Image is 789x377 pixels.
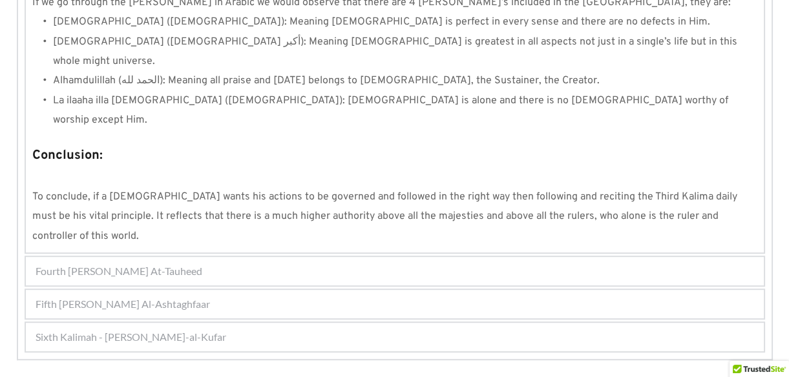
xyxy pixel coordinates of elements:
span: Alhamdulillah (الحمد لله): Meaning all praise and [DATE] belongs to [DEMOGRAPHIC_DATA], the Susta... [53,74,600,87]
span: Fifth [PERSON_NAME] Al-Ashtaghfaar [36,296,210,312]
span: [DEMOGRAPHIC_DATA] ([DEMOGRAPHIC_DATA] أكبر): Meaning [DEMOGRAPHIC_DATA] is greatest in all aspec... [53,36,740,68]
span: [DEMOGRAPHIC_DATA] ([DEMOGRAPHIC_DATA]): Meaning [DEMOGRAPHIC_DATA] is perfect in every sense and... [53,15,710,28]
span: To conclude, if a [DEMOGRAPHIC_DATA] wants his actions to be governed and followed in the right w... [32,190,740,243]
span: Fourth [PERSON_NAME] At-Tauheed [36,263,202,279]
span: Sixth Kalimah - [PERSON_NAME]-al-Kufar [36,329,226,345]
strong: Conclusion: [32,147,103,164]
span: La ilaaha illa [DEMOGRAPHIC_DATA] ([DEMOGRAPHIC_DATA]): [DEMOGRAPHIC_DATA] is alone and there is ... [53,94,731,127]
